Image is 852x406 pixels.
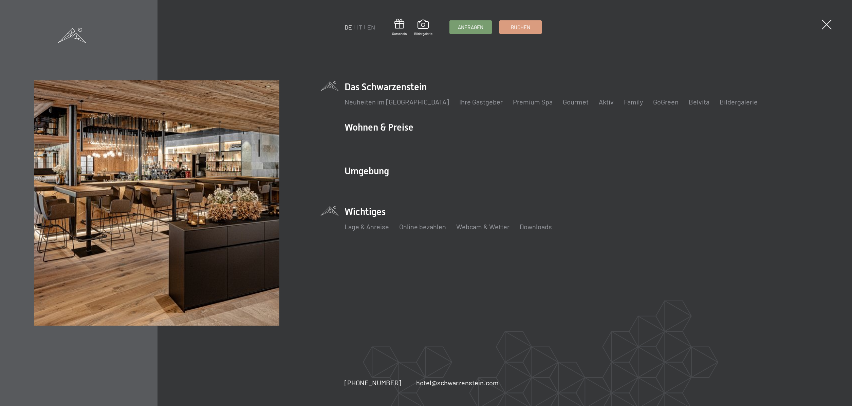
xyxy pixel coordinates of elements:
span: Anfragen [458,24,483,31]
a: IT [357,23,362,31]
a: Neuheiten im [GEOGRAPHIC_DATA] [345,98,449,106]
span: Gutschein [392,31,407,36]
a: hotel@schwarzenstein.com [416,378,499,387]
a: Bildergalerie [720,98,758,106]
a: DE [345,23,352,31]
a: Gutschein [392,19,407,36]
a: Ihre Gastgeber [459,98,503,106]
a: [PHONE_NUMBER] [345,378,401,387]
a: Premium Spa [513,98,553,106]
a: Buchen [500,21,541,34]
span: Bildergalerie [414,31,432,36]
a: Aktiv [599,98,614,106]
a: Belvita [689,98,709,106]
a: Online bezahlen [399,223,446,231]
img: Wellnesshotel Südtirol SCHWARZENSTEIN - Wellnessurlaub in den Alpen, Wandern und Wellness [34,80,279,326]
span: Buchen [511,24,530,31]
a: Webcam & Wetter [456,223,510,231]
a: GoGreen [653,98,679,106]
a: Gourmet [563,98,589,106]
a: Downloads [520,223,552,231]
a: Family [624,98,643,106]
span: [PHONE_NUMBER] [345,379,401,387]
a: Anfragen [450,21,492,34]
a: Lage & Anreise [345,223,389,231]
a: EN [367,23,375,31]
a: Bildergalerie [414,20,432,36]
